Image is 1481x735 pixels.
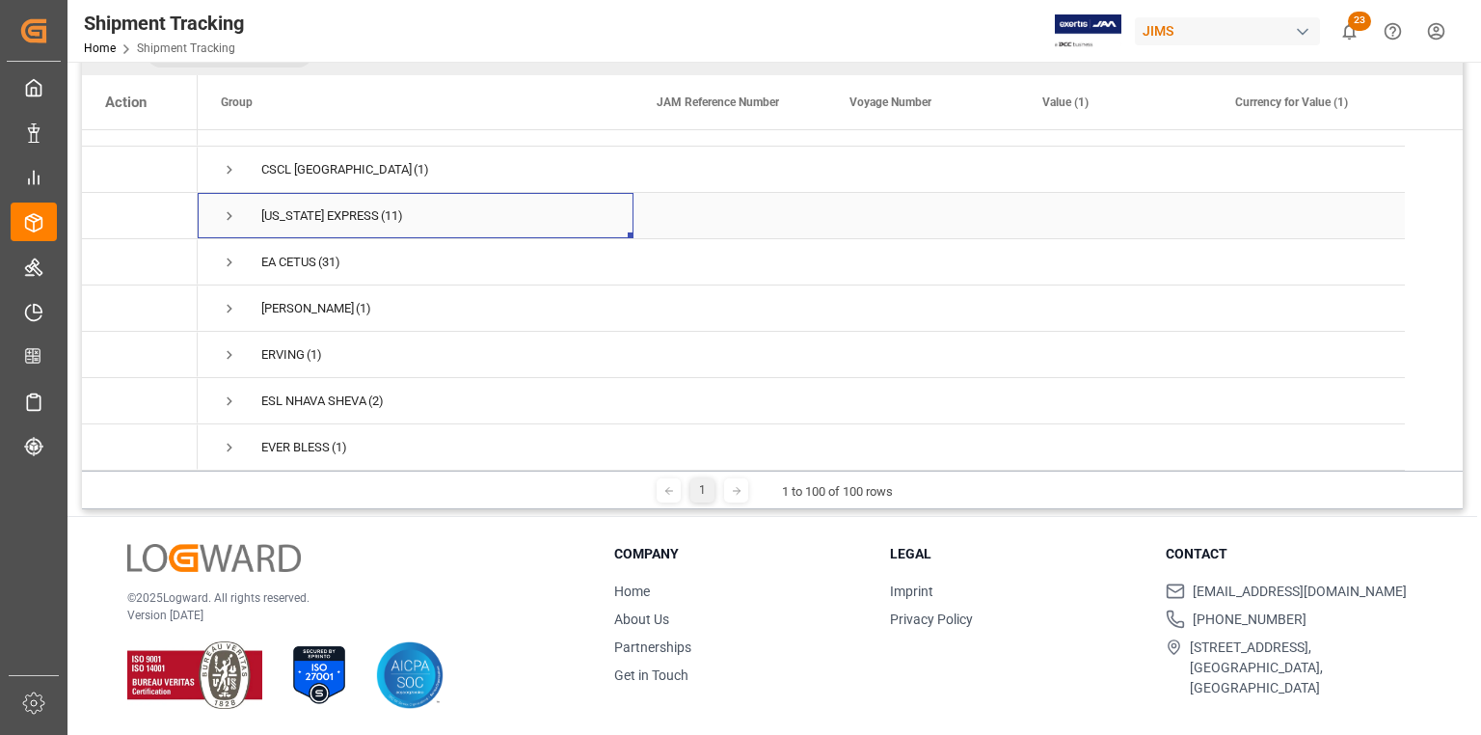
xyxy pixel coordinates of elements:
[890,584,933,599] a: Imprint
[356,286,371,331] span: (1)
[849,95,931,109] span: Voyage Number
[198,239,1405,286] div: Press SPACE to select this row.
[614,640,691,655] a: Partnerships
[332,425,347,470] span: (1)
[376,641,444,709] img: AICPA SOC
[657,95,779,109] span: JAM Reference Number
[1235,95,1348,109] span: Currency for Value (1)
[198,147,1405,193] div: Press SPACE to select this row.
[690,478,714,503] div: 1
[198,378,1405,424] div: Press SPACE to select this row.
[1135,13,1328,49] button: JIMS
[105,94,147,111] div: Action
[1371,10,1414,53] button: Help Center
[285,641,353,709] img: ISO 27001 Certification
[368,379,384,423] span: (2)
[198,332,1405,378] div: Press SPACE to select this row.
[1193,610,1306,630] span: [PHONE_NUMBER]
[82,147,198,193] div: Press SPACE to select this row.
[198,286,1405,332] div: Press SPACE to select this row.
[614,544,866,564] h3: Company
[82,378,198,424] div: Press SPACE to select this row.
[1193,582,1407,602] span: [EMAIL_ADDRESS][DOMAIN_NAME]
[1190,638,1417,698] span: [STREET_ADDRESS], [GEOGRAPHIC_DATA], [GEOGRAPHIC_DATA]
[614,584,650,599] a: Home
[82,286,198,332] div: Press SPACE to select this row.
[1135,17,1320,45] div: JIMS
[614,667,688,683] a: Get in Touch
[381,194,403,238] span: (11)
[221,95,253,109] span: Group
[84,9,244,38] div: Shipment Tracking
[1055,14,1121,48] img: Exertis%20JAM%20-%20Email%20Logo.jpg_1722504956.jpg
[84,41,116,55] a: Home
[614,612,669,627] a: About Us
[890,544,1142,564] h3: Legal
[318,240,340,285] span: (31)
[1042,95,1089,109] span: Value (1)
[414,148,429,192] span: (1)
[261,425,330,470] div: EVER BLESS
[127,589,566,607] p: © 2025 Logward. All rights reserved.
[307,333,322,377] span: (1)
[890,612,973,627] a: Privacy Policy
[198,424,1405,471] div: Press SPACE to select this row.
[261,286,354,331] div: [PERSON_NAME]
[127,641,262,709] img: ISO 9001 & ISO 14001 Certification
[261,379,366,423] div: ESL NHAVA SHEVA
[261,194,379,238] div: [US_STATE] EXPRESS
[261,333,305,377] div: ERVING
[261,148,412,192] div: CSCL [GEOGRAPHIC_DATA]
[198,193,1405,239] div: Press SPACE to select this row.
[1166,544,1417,564] h3: Contact
[782,482,893,502] div: 1 to 100 of 100 rows
[1328,10,1371,53] button: show 23 new notifications
[82,332,198,378] div: Press SPACE to select this row.
[127,544,301,572] img: Logward Logo
[82,239,198,286] div: Press SPACE to select this row.
[82,424,198,471] div: Press SPACE to select this row.
[127,607,566,624] p: Version [DATE]
[1348,12,1371,31] span: 23
[261,240,316,285] div: EA CETUS
[82,193,198,239] div: Press SPACE to select this row.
